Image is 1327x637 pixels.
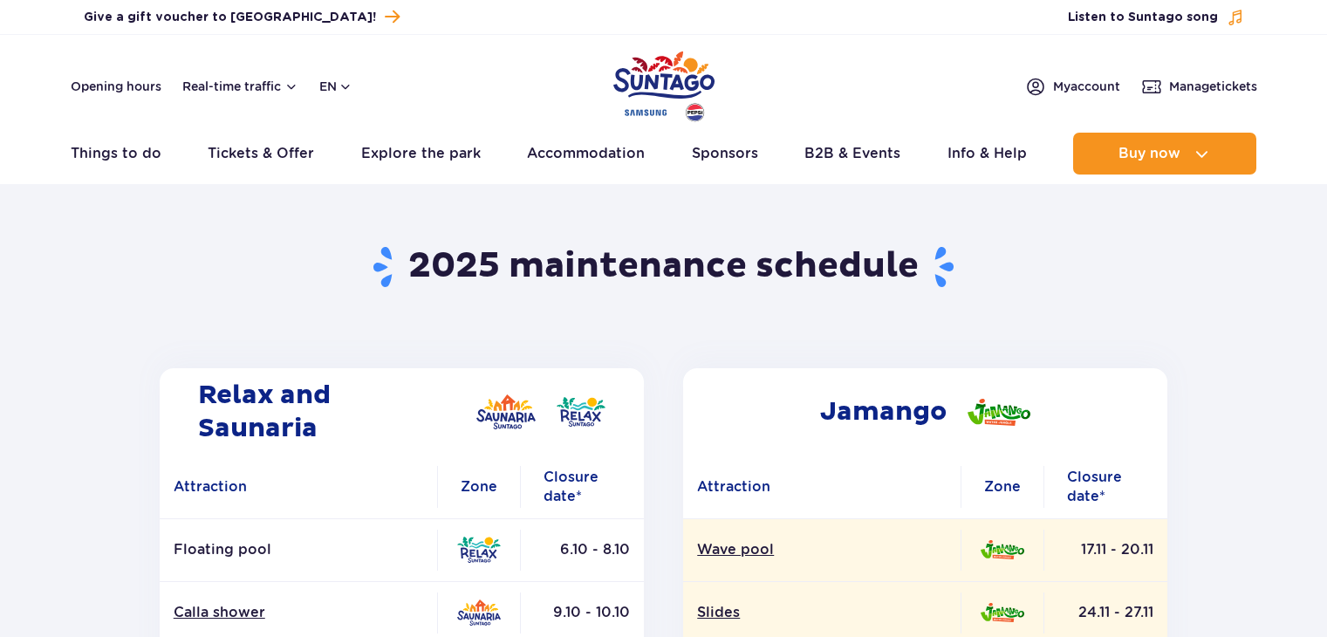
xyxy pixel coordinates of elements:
a: Sponsors [692,133,758,175]
button: Real-time traffic [182,79,298,93]
a: Info & Help [947,133,1027,175]
th: Zone [961,455,1044,518]
a: Park of Poland [613,44,715,124]
a: Opening hours [71,78,161,95]
img: Relax [557,397,605,427]
span: Listen to Suntago song [1068,9,1218,26]
a: Calla shower [174,603,423,622]
span: Give a gift voucher to [GEOGRAPHIC_DATA]! [84,9,376,26]
td: 17.11 - 20.11 [1044,518,1167,581]
a: Accommodation [527,133,645,175]
a: Wave pool [697,540,947,559]
button: en [319,78,352,95]
span: Manage tickets [1169,78,1257,95]
img: Jamango [981,603,1024,622]
a: Things to do [71,133,161,175]
img: Saunaria [476,394,536,429]
a: Tickets & Offer [208,133,314,175]
th: Attraction [160,455,437,518]
h1: 2025 maintenance schedule [153,244,1174,290]
a: Managetickets [1141,76,1257,97]
button: Buy now [1073,133,1256,175]
span: Buy now [1118,146,1180,161]
h2: Relax and Saunaria [160,368,644,455]
a: Give a gift voucher to [GEOGRAPHIC_DATA]! [84,5,400,29]
span: My account [1053,78,1120,95]
img: Relax [457,537,501,563]
th: Closure date* [521,455,644,518]
td: 6.10 - 8.10 [521,518,644,581]
th: Attraction [683,455,961,518]
a: B2B & Events [804,133,900,175]
button: Listen to Suntago song [1068,9,1244,26]
img: Jamango [981,540,1024,559]
p: Floating pool [174,540,423,559]
img: Jamango [968,399,1030,426]
th: Zone [437,455,521,518]
th: Closure date* [1044,455,1167,518]
img: Saunaria [457,599,501,625]
a: Myaccount [1025,76,1120,97]
h2: Jamango [683,368,1167,455]
a: Slides [697,603,947,622]
a: Explore the park [361,133,481,175]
